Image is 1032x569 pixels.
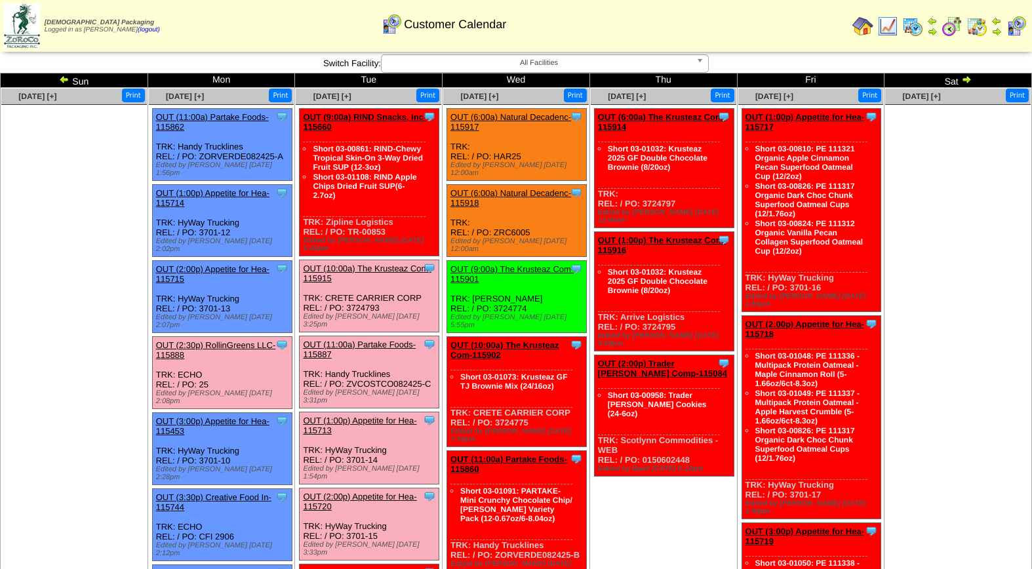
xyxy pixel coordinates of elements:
img: Tooltip [570,186,583,199]
div: Edited by [PERSON_NAME] [DATE] 4:09pm [598,332,734,347]
a: OUT (6:00a) The Krusteaz Com-115914 [598,112,726,132]
img: Tooltip [570,262,583,275]
a: Short 03-01049: PE 111337 - Multipack Protein Oatmeal - Apple Harvest Crumble (5-1.66oz/6ct-8.3oz) [755,389,860,425]
div: Edited by Bpali [DATE] 6:12pm [598,465,734,473]
div: TRK: Handy Trucklines REL: / PO: ZORVERDE082425-A [152,109,292,181]
img: Tooltip [865,110,878,123]
a: Short 03-00824: PE 111312 Organic Vanilla Pecan Collagen Superfood Oatmeal Cup (12/2oz) [755,219,863,256]
a: Short 03-01032: Krusteaz 2025 GF Double Chocolate Brownie (8/20oz) [608,144,707,172]
td: Mon [148,73,295,88]
span: [DATE] [+] [166,92,204,101]
div: TRK: ECHO REL: / PO: 25 [152,337,292,409]
div: TRK: HyWay Trucking REL: / PO: 3701-16 [742,109,881,312]
a: OUT (2:00p) Appetite for Hea-115718 [745,319,865,339]
div: Edited by [PERSON_NAME] [DATE] 2:07pm [156,313,292,329]
img: line_graph.gif [877,16,898,37]
a: [DATE] [+] [18,92,56,101]
div: Edited by [PERSON_NAME] [DATE] 3:31pm [303,389,439,404]
img: Tooltip [423,262,436,275]
img: calendarinout.gif [966,16,987,37]
div: Edited by [PERSON_NAME] [DATE] 12:00am [450,237,586,253]
button: Print [1006,88,1029,102]
button: Print [711,88,734,102]
td: Sat [884,73,1032,88]
div: TRK: CRETE CARRIER CORP REL: / PO: 3724793 [300,260,439,332]
span: Customer Calendar [404,18,506,31]
img: Tooltip [423,110,436,123]
div: Edited by [PERSON_NAME] [DATE] 2:12pm [156,541,292,557]
img: Tooltip [570,110,583,123]
a: OUT (1:00p) Appetite for Hea-115717 [745,112,865,132]
a: OUT (3:00p) Appetite for Hea-115453 [156,416,269,436]
img: Tooltip [865,317,878,330]
div: Edited by [PERSON_NAME] [DATE] 5:40pm [303,237,439,252]
span: [DATE] [+] [460,92,498,101]
div: TRK: HyWay Trucking REL: / PO: 3701-15 [300,488,439,560]
a: Short 03-00826: PE 111317 Organic Dark Choc Chunk Superfood Oatmeal Cups (12/1.76oz) [755,426,855,463]
div: TRK: Arrive Logistics REL: / PO: 3724795 [594,232,734,351]
div: Edited by [PERSON_NAME] [DATE] 1:56pm [745,292,881,308]
div: Edited by [PERSON_NAME] [DATE] 1:54pm [303,465,439,481]
img: Tooltip [275,490,288,503]
a: OUT (1:00p) The Krusteaz Com-115916 [598,235,726,255]
div: TRK: Handy Trucklines REL: / PO: ZVCOSTCO082425-C [300,336,439,408]
img: Tooltip [275,338,288,351]
a: [DATE] [+] [608,92,646,101]
div: TRK: ECHO REL: / PO: CFI 2906 [152,489,292,561]
a: [DATE] [+] [313,92,351,101]
a: OUT (6:00a) Natural Decadenc-115917 [450,112,571,132]
a: OUT (2:00p) Appetite for Hea-115720 [303,492,416,511]
img: calendarcustomer.gif [381,14,402,35]
a: Short 03-00861: RIND-Chewy Tropical Skin-On 3-Way Dried Fruit SUP (12-3oz) [313,144,423,172]
div: Edited by [PERSON_NAME] [DATE] 7:50pm [450,427,586,443]
img: calendarprod.gif [902,16,923,37]
div: Edited by [PERSON_NAME] [DATE] 2:28pm [156,465,292,481]
a: [DATE] [+] [903,92,941,101]
a: OUT (2:00p) Trader [PERSON_NAME] Comp-115084 [598,359,727,378]
a: OUT (1:00p) Appetite for Hea-115713 [303,416,416,435]
a: [DATE] [+] [755,92,793,101]
div: Edited by [PERSON_NAME] [DATE] 2:08pm [156,389,292,405]
a: OUT (3:00p) Appetite for Hea-115719 [745,526,865,546]
div: Edited by [PERSON_NAME] [DATE] 3:33pm [303,541,439,557]
div: TRK: REL: / PO: ZRC6005 [447,185,587,257]
span: All Facilities [387,55,691,71]
img: Tooltip [717,110,730,123]
div: Edited by [PERSON_NAME] [DATE] 2:02pm [156,237,292,253]
img: Tooltip [423,338,436,351]
div: TRK: Zipline Logistics REL: / PO: TR-00853 [300,109,439,256]
a: Short 03-00958: Trader [PERSON_NAME] Cookies (24-6oz) [608,391,707,418]
a: OUT (6:00a) Natural Decadenc-115918 [450,188,571,208]
img: calendarblend.gif [942,16,963,37]
a: OUT (2:30p) RollinGreens LLC-115888 [156,340,276,360]
a: Short 03-01048: PE 111336 - Multipack Protein Oatmeal - Maple Cinnamon Roll (5-1.66oz/6ct-8.3oz) [755,351,860,388]
td: Wed [443,73,590,88]
td: Tue [295,73,443,88]
td: Fri [737,73,884,88]
td: Sun [1,73,148,88]
button: Print [564,88,587,102]
a: Short 03-01108: RIND Apple Chips Dried Fruit SUP(6-2.7oz) [313,172,416,200]
div: TRK: CRETE CARRIER CORP REL: / PO: 3724775 [447,337,587,447]
div: TRK: Scotlynn Commodities - WEB REL: / PO: 0150602448 [594,355,734,477]
img: arrowleft.gif [927,16,938,26]
img: Tooltip [570,452,583,465]
div: TRK: HyWay Trucking REL: / PO: 3701-14 [300,412,439,484]
a: Short 03-00826: PE 111317 Organic Dark Choc Chunk Superfood Oatmeal Cups (12/1.76oz) [755,182,855,218]
a: Short 03-01091: PARTAKE-Mini Crunchy Chocolate Chip/ [PERSON_NAME] Variety Pack (12-0.67oz/6-8.04oz) [460,486,572,523]
button: Print [122,88,145,102]
a: OUT (11:00a) Partake Foods-115860 [450,454,567,474]
img: Tooltip [865,524,878,538]
div: TRK: REL: / PO: 3724797 [594,109,734,228]
div: TRK: [PERSON_NAME] REL: / PO: 3724774 [447,261,587,333]
div: TRK: REL: / PO: HAR25 [447,109,587,181]
a: Short 03-01073: Krusteaz GF TJ Brownie Mix (24/16oz) [460,372,567,391]
a: OUT (11:00a) Partake Foods-115887 [303,340,416,359]
img: Tooltip [423,490,436,503]
img: calendarcustomer.gif [1006,16,1027,37]
div: Edited by [PERSON_NAME] [DATE] 3:25pm [303,313,439,328]
div: TRK: HyWay Trucking REL: / PO: 3701-13 [152,261,292,333]
img: Tooltip [717,233,730,246]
